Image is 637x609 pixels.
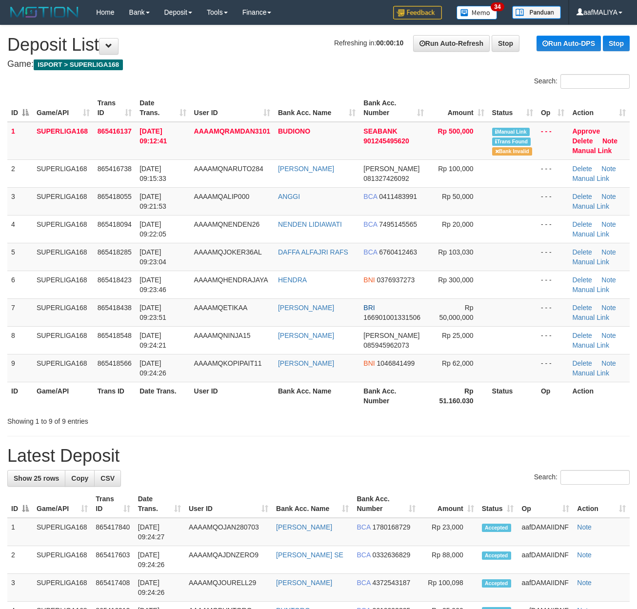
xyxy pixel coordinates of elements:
span: Refreshing in: [334,39,403,47]
span: Rp 300,000 [438,276,473,284]
th: ID [7,382,33,410]
span: Copy [71,474,88,482]
td: 4 [7,215,33,243]
span: BRI [363,304,375,312]
th: Rp 51.160.030 [428,382,488,410]
a: Manual Link [572,258,609,266]
label: Search: [534,470,630,485]
td: 2 [7,546,33,574]
th: Action [568,382,630,410]
h1: Deposit List [7,35,630,55]
th: Date Trans. [136,382,190,410]
th: Game/API [33,382,94,410]
img: MOTION_logo.png [7,5,81,20]
a: Delete [572,304,592,312]
td: SUPERLIGA168 [33,574,92,602]
span: 865416738 [98,165,132,173]
a: Manual Link [572,202,609,210]
span: [DATE] 09:23:04 [139,248,166,266]
span: Copy 7495145565 to clipboard [379,220,417,228]
td: 865417840 [92,518,134,546]
span: Show 25 rows [14,474,59,482]
span: [PERSON_NAME] [363,165,419,173]
a: Manual Link [572,230,609,238]
span: Rp 100,000 [438,165,473,173]
a: ANGGI [278,193,300,200]
td: SUPERLIGA168 [33,159,94,187]
td: - - - [537,159,569,187]
span: Accepted [482,551,511,560]
span: Copy 0411483991 to clipboard [379,193,417,200]
span: [DATE] 09:24:21 [139,332,166,349]
a: Run Auto-DPS [537,36,601,51]
th: Trans ID [94,382,136,410]
span: BCA [363,248,377,256]
span: 865418055 [98,193,132,200]
td: 1 [7,518,33,546]
span: [DATE] 09:23:51 [139,304,166,321]
a: Manual Link [572,314,609,321]
span: [DATE] 09:23:46 [139,276,166,294]
span: Copy 4372543187 to clipboard [372,579,410,587]
th: Trans ID: activate to sort column ascending [92,490,134,518]
span: [DATE] 09:22:05 [139,220,166,238]
a: Note [601,165,616,173]
a: [PERSON_NAME] [278,332,334,339]
a: Note [601,359,616,367]
th: Bank Acc. Name: activate to sort column ascending [274,94,359,122]
th: Date Trans.: activate to sort column ascending [136,94,190,122]
td: 865417408 [92,574,134,602]
a: Note [601,248,616,256]
td: AAAAMQAJDNZERO9 [185,546,272,574]
td: [DATE] 09:24:26 [134,546,185,574]
a: Delete [572,332,592,339]
a: Note [577,523,592,531]
a: Note [602,137,617,145]
td: SUPERLIGA168 [33,326,94,354]
td: Rp 23,000 [419,518,478,546]
td: AAAAMQOJAN280703 [185,518,272,546]
a: Delete [572,248,592,256]
span: Copy 1046841499 to clipboard [377,359,415,367]
span: BCA [357,579,370,587]
span: AAAAMQNENDEN26 [194,220,260,228]
td: SUPERLIGA168 [33,215,94,243]
th: User ID [190,382,274,410]
span: [DATE] 09:12:41 [139,127,167,145]
td: 8 [7,326,33,354]
td: - - - [537,354,569,382]
a: Delete [572,276,592,284]
th: Bank Acc. Number: activate to sort column ascending [353,490,419,518]
span: AAAAMQRAMDAN3101 [194,127,270,135]
a: NENDEN LIDIAWATI [278,220,342,228]
th: Action: activate to sort column ascending [573,490,630,518]
span: Rp 500,000 [438,127,473,135]
th: Action: activate to sort column ascending [568,94,630,122]
a: Note [601,332,616,339]
strong: 00:00:10 [376,39,403,47]
th: Game/API: activate to sort column ascending [33,490,92,518]
a: Stop [603,36,630,51]
span: AAAAMQNARUTO284 [194,165,263,173]
td: SUPERLIGA168 [33,243,94,271]
a: Note [601,276,616,284]
th: User ID: activate to sort column ascending [185,490,272,518]
span: AAAAMQNINJA15 [194,332,251,339]
span: AAAAMQALIP000 [194,193,250,200]
td: 865417603 [92,546,134,574]
span: Rp 62,000 [442,359,474,367]
span: AAAAMQHENDRAJAYA [194,276,268,284]
a: Delete [572,220,592,228]
a: Note [577,579,592,587]
a: BUDIONO [278,127,310,135]
span: SEABANK [363,127,397,135]
th: Bank Acc. Number [359,382,428,410]
span: 865418423 [98,276,132,284]
td: aafDAMAIIDNF [518,518,573,546]
a: Show 25 rows [7,470,65,487]
span: Rp 103,030 [438,248,473,256]
span: Copy 1780168729 to clipboard [372,523,410,531]
span: Accepted [482,524,511,532]
input: Search: [560,74,630,89]
th: Status [488,382,537,410]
